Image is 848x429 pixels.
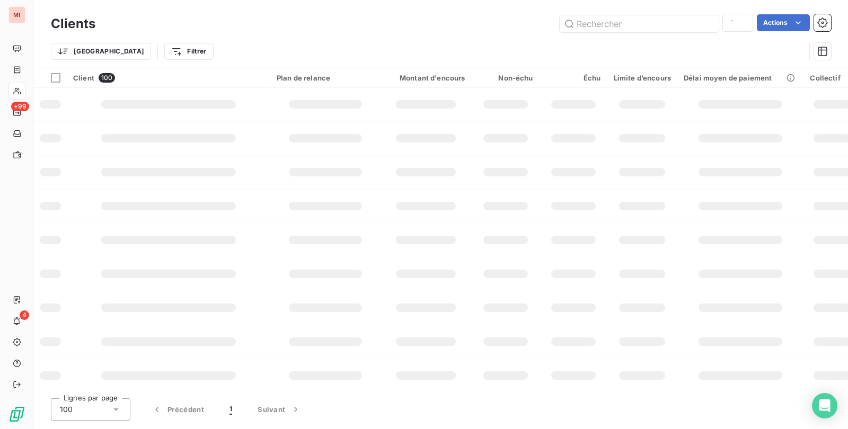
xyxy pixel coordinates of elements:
[51,14,95,33] h3: Clients
[245,398,314,421] button: Suivant
[614,74,671,82] div: Limite d’encours
[217,398,245,421] button: 1
[139,398,217,421] button: Précédent
[757,14,810,31] button: Actions
[11,102,29,111] span: +99
[60,404,73,415] span: 100
[73,74,94,82] span: Client
[812,393,837,418] div: Open Intercom Messenger
[560,15,719,32] input: Rechercher
[164,43,213,60] button: Filtrer
[546,74,601,82] div: Échu
[8,406,25,423] img: Logo LeanPay
[51,43,151,60] button: [GEOGRAPHIC_DATA]
[20,310,29,320] span: 4
[277,74,374,82] div: Plan de relance
[229,404,232,415] span: 1
[387,74,465,82] div: Montant d'encours
[478,74,533,82] div: Non-échu
[99,73,115,83] span: 100
[684,74,797,82] div: Délai moyen de paiement
[8,6,25,23] div: MI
